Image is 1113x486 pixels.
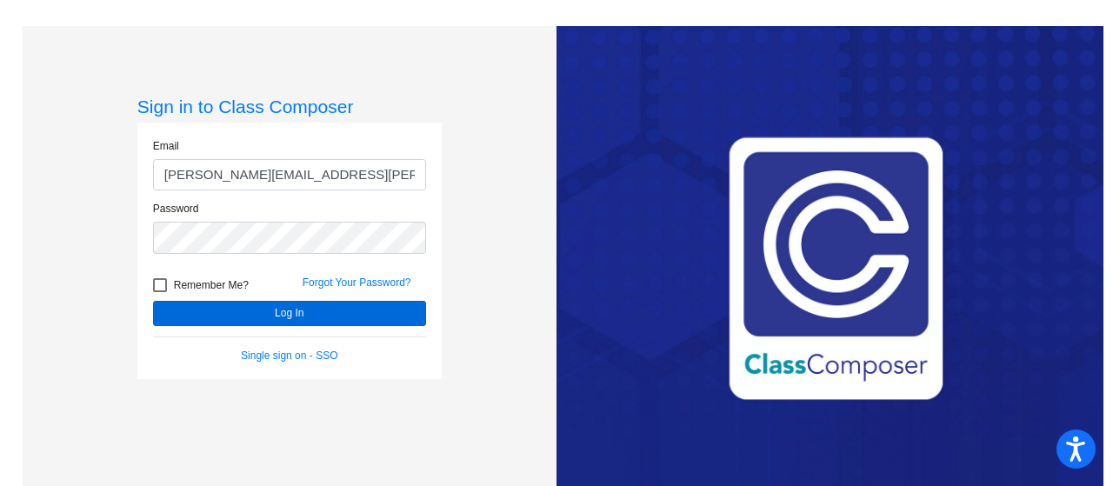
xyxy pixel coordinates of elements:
a: Single sign on - SSO [241,350,337,362]
label: Email [153,138,179,154]
button: Log In [153,301,426,326]
a: Forgot Your Password? [303,276,411,289]
h3: Sign in to Class Composer [137,96,442,117]
span: Remember Me? [174,275,249,296]
label: Password [153,201,199,216]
